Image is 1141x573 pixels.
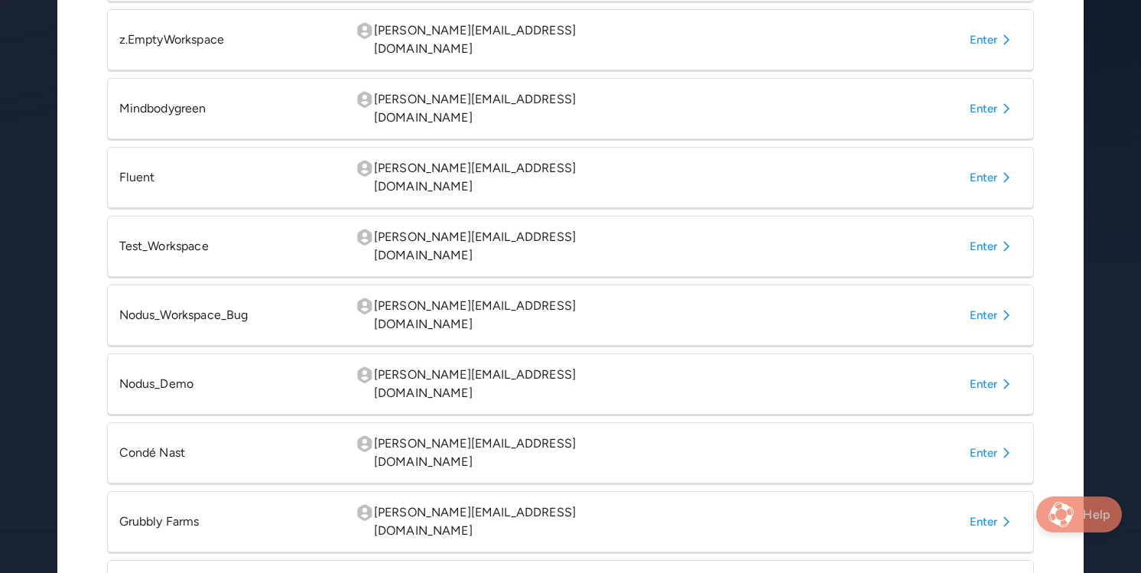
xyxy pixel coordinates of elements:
[964,26,1022,54] button: Enter
[964,301,1022,329] button: Enter
[964,370,1022,398] button: Enter
[119,513,345,531] p: Grubbly Farms
[119,444,345,462] p: Condé Nast
[119,99,345,118] p: Mindbodygreen
[119,375,345,393] p: Nodus_Demo
[356,297,581,334] p: [PERSON_NAME][EMAIL_ADDRESS][DOMAIN_NAME]
[964,439,1022,467] button: Enter
[356,366,581,402] p: [PERSON_NAME][EMAIL_ADDRESS][DOMAIN_NAME]
[356,159,581,196] p: [PERSON_NAME][EMAIL_ADDRESS][DOMAIN_NAME]
[356,503,581,540] p: [PERSON_NAME][EMAIL_ADDRESS][DOMAIN_NAME]
[964,508,1022,536] button: Enter
[964,233,1022,260] button: Enter
[119,168,345,187] p: Fluent
[356,21,581,58] p: [PERSON_NAME][EMAIL_ADDRESS][DOMAIN_NAME]
[964,164,1022,191] button: Enter
[119,237,345,256] p: Test_Workspace
[356,435,581,471] p: [PERSON_NAME][EMAIL_ADDRESS][DOMAIN_NAME]
[356,228,581,265] p: [PERSON_NAME][EMAIL_ADDRESS][DOMAIN_NAME]
[119,31,345,49] p: z.EmptyWorkspace
[356,90,581,127] p: [PERSON_NAME][EMAIL_ADDRESS][DOMAIN_NAME]
[119,306,345,324] p: Nodus_Workspace_Bug
[964,95,1022,122] button: Enter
